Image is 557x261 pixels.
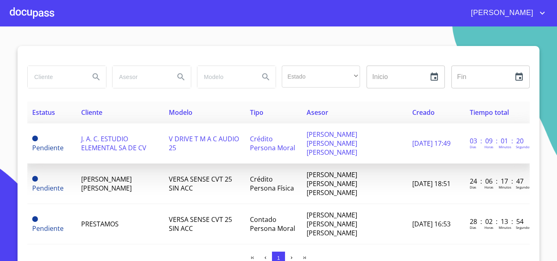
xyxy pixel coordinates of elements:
[470,108,509,117] span: Tiempo total
[499,185,511,189] p: Minutos
[307,108,328,117] span: Asesor
[465,7,547,20] button: account of current user
[32,224,64,233] span: Pendiente
[250,215,295,233] span: Contado Persona Moral
[197,66,253,88] input: search
[465,7,537,20] span: [PERSON_NAME]
[169,134,239,152] span: V DRIVE T M A C AUDIO 25
[484,225,493,230] p: Horas
[499,225,511,230] p: Minutos
[412,108,435,117] span: Creado
[81,134,146,152] span: J. A. C. ESTUDIO ELEMENTAL SA DE CV
[307,211,357,237] span: [PERSON_NAME] [PERSON_NAME] [PERSON_NAME]
[470,185,476,189] p: Dias
[499,145,511,149] p: Minutos
[32,176,38,182] span: Pendiente
[307,170,357,197] span: [PERSON_NAME] [PERSON_NAME] [PERSON_NAME]
[32,108,55,117] span: Estatus
[32,216,38,222] span: Pendiente
[516,225,531,230] p: Segundos
[470,136,525,145] p: 03 : 09 : 01 : 20
[171,67,191,87] button: Search
[484,145,493,149] p: Horas
[412,139,451,148] span: [DATE] 17:49
[412,219,451,228] span: [DATE] 16:53
[169,215,232,233] span: VERSA SENSE CVT 25 SIN ACC
[277,255,280,261] span: 1
[28,66,83,88] input: search
[484,185,493,189] p: Horas
[32,143,64,152] span: Pendiente
[86,67,106,87] button: Search
[516,145,531,149] p: Segundos
[32,184,64,193] span: Pendiente
[113,66,168,88] input: search
[470,225,476,230] p: Dias
[250,175,294,193] span: Crédito Persona Física
[256,67,276,87] button: Search
[250,134,295,152] span: Crédito Persona Moral
[81,175,132,193] span: [PERSON_NAME] [PERSON_NAME]
[470,217,525,226] p: 28 : 02 : 13 : 54
[169,175,232,193] span: VERSA SENSE CVT 25 SIN ACC
[81,108,102,117] span: Cliente
[307,130,357,157] span: [PERSON_NAME] [PERSON_NAME] [PERSON_NAME]
[470,177,525,186] p: 24 : 06 : 17 : 47
[81,219,119,228] span: PRESTAMOS
[412,179,451,188] span: [DATE] 18:51
[250,108,263,117] span: Tipo
[470,145,476,149] p: Dias
[32,136,38,141] span: Pendiente
[282,66,360,88] div: ​
[516,185,531,189] p: Segundos
[169,108,192,117] span: Modelo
